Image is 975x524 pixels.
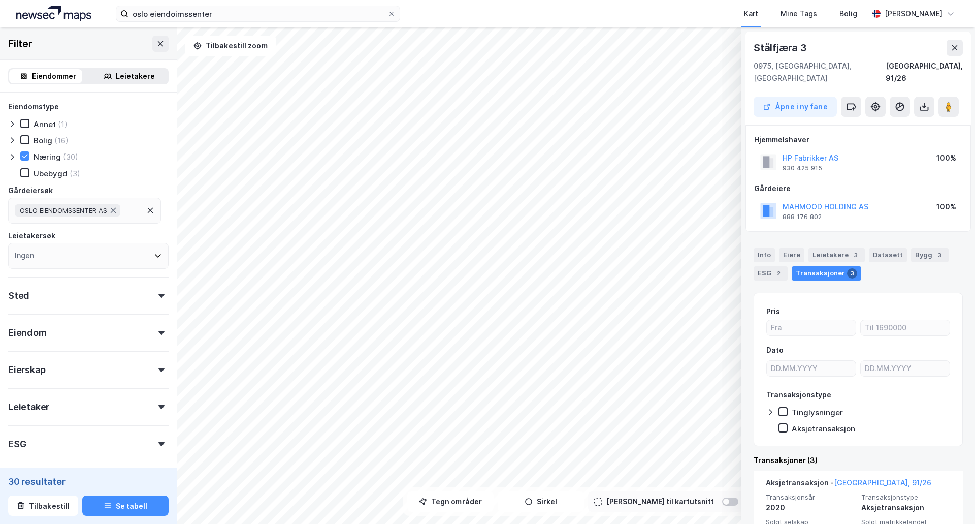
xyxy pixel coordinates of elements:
div: 0975, [GEOGRAPHIC_DATA], [GEOGRAPHIC_DATA] [754,60,886,84]
div: Leietakersøk [8,230,55,242]
div: Leietakere [808,248,865,262]
a: [GEOGRAPHIC_DATA], 91/26 [834,478,931,487]
button: Tegn områder [407,491,494,512]
div: Annet [34,119,56,129]
span: Transaksjonsår [766,493,855,502]
div: Transaksjoner [792,266,861,281]
div: Mine Tags [781,8,817,20]
input: Fra [767,320,856,335]
div: 3 [934,250,945,260]
div: Eiendomstype [8,101,59,113]
div: [PERSON_NAME] til kartutsnitt [606,496,714,508]
div: Bolig [839,8,857,20]
div: Dato [766,344,784,356]
div: Filter [8,36,32,52]
div: Bygg [911,248,949,262]
div: Leietakere [116,70,155,82]
button: Tilbakestill [8,496,78,516]
div: Kart [744,8,758,20]
div: Ubebygd [34,169,68,178]
div: Datasett [869,248,907,262]
div: 3 [847,268,857,279]
div: Ingen [15,250,34,262]
div: Eiere [779,248,804,262]
div: Aksjetransaksjon [861,502,951,514]
div: Tinglysninger [792,408,843,417]
img: logo.a4113a55bc3d86da70a041830d287a7e.svg [16,6,91,21]
span: OSLO EIENDOMSSENTER AS [20,206,107,214]
div: 2 [773,268,784,279]
div: Stålfjæra 3 [754,40,809,56]
div: ESG [8,438,26,450]
input: Søk på adresse, matrikkel, gårdeiere, leietakere eller personer [128,6,387,21]
div: 100% [936,152,956,164]
input: DD.MM.YYYY [861,361,950,376]
div: (30) [63,152,78,162]
button: Tilbakestill zoom [185,36,276,56]
div: 930 425 915 [783,164,822,172]
button: Se tabell [82,496,169,516]
input: DD.MM.YYYY [767,361,856,376]
div: Eiendommer [32,70,76,82]
div: Transaksjonstype [766,389,831,401]
div: Aksjetransaksjon - [766,477,931,493]
div: Næring [34,152,61,162]
div: 3 [851,250,861,260]
div: 100% [936,201,956,213]
div: Eiendom [8,327,47,339]
div: Transaksjoner (3) [754,454,963,467]
div: Eierskap [8,364,45,376]
div: 30 resultater [8,475,169,487]
div: 2020 [766,502,855,514]
button: Åpne i ny fane [754,97,837,117]
iframe: Chat Widget [924,475,975,524]
div: Pris [766,305,780,318]
div: Aksjetransaksjon [792,424,855,434]
div: Sted [8,290,29,302]
div: (1) [58,119,68,129]
div: (3) [70,169,80,178]
div: (16) [54,136,69,145]
div: Info [754,248,775,262]
input: Til 1690000 [861,320,950,335]
div: [PERSON_NAME] [885,8,942,20]
div: Gårdeiere [754,182,962,195]
div: Gårdeiersøk [8,184,53,197]
div: Bolig [34,136,52,145]
span: Transaksjonstype [861,493,951,502]
div: Hjemmelshaver [754,134,962,146]
div: ESG [754,266,788,281]
div: [GEOGRAPHIC_DATA], 91/26 [886,60,963,84]
div: 888 176 802 [783,213,822,221]
div: Leietaker [8,401,49,413]
button: Sirkel [498,491,584,512]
